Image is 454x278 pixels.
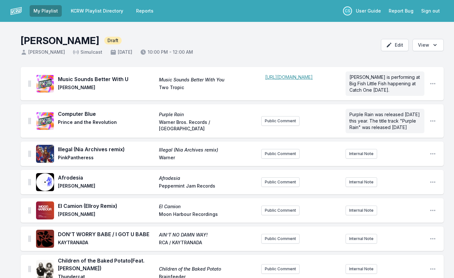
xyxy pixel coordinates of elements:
[110,49,132,55] span: [DATE]
[430,236,436,242] button: Open playlist item options
[28,151,31,157] img: Drag Handle
[346,234,377,244] button: Internal Note
[58,174,155,181] span: Afrodesia
[58,119,155,132] span: Prince and the Revolution
[159,211,256,219] span: Moon Harbour Recordings
[58,75,155,83] span: Music Sounds Better With U
[36,230,54,248] img: AIN’T NO DAMN WAY!
[140,49,193,55] span: 10:00 PM - 12:00 AM
[73,49,102,55] span: Simulcast
[430,207,436,214] button: Open playlist item options
[28,118,31,124] img: Drag Handle
[28,80,31,87] img: Drag Handle
[58,145,155,153] span: Illegal (Nia Archives remix)
[58,202,155,210] span: El Camion (Ellroy Remix)
[21,49,65,55] span: [PERSON_NAME]
[346,206,377,215] button: Internal Note
[28,179,31,185] img: Drag Handle
[430,151,436,157] button: Open playlist item options
[159,203,256,210] span: El Camion
[159,175,256,181] span: Afrodesia
[67,5,127,17] a: KCRW Playlist Directory
[36,201,54,219] img: El Camion
[385,5,417,17] a: Report Bug
[58,211,155,219] span: [PERSON_NAME]
[346,177,377,187] button: Internal Note
[58,84,155,92] span: [PERSON_NAME]
[58,257,155,272] span: Children of the Baked Potato (Feat. [PERSON_NAME])
[28,207,31,214] img: Drag Handle
[30,5,62,17] a: My Playlist
[58,154,155,162] span: PinkPantheress
[58,110,155,118] span: Computer Blue
[352,5,385,17] a: User Guide
[430,179,436,185] button: Open playlist item options
[159,183,256,190] span: Peppermint Jam Records
[132,5,157,17] a: Reports
[21,35,99,46] h1: [PERSON_NAME]
[36,260,54,278] img: Children of the Baked Potato
[159,266,256,272] span: Children of the Baked Potato
[343,6,352,15] p: Candace Silva
[261,116,300,126] button: Public Comment
[58,183,155,190] span: [PERSON_NAME]
[349,74,421,93] span: [PERSON_NAME] is performing at Big Fish Little Fish happening at Catch One [DATE].
[58,239,155,247] span: KAYTRANADA
[430,266,436,272] button: Open playlist item options
[346,264,377,274] button: Internal Note
[261,177,300,187] button: Public Comment
[349,112,421,130] span: Purple Rain was released [DATE] this year. The title track "Purple Rain" was released [DATE]
[261,234,300,244] button: Public Comment
[159,154,256,162] span: Warner
[261,206,300,215] button: Public Comment
[58,230,155,238] span: DON’T WORRY BABE / I GOT U BABE
[159,111,256,118] span: Purple Rain
[265,74,313,80] a: [URL][DOMAIN_NAME]
[346,149,377,159] button: Internal Note
[36,112,54,130] img: Purple Rain
[412,39,444,51] button: Open options
[159,232,256,238] span: AIN’T NO DAMN WAY!
[261,149,300,159] button: Public Comment
[104,37,122,44] span: Draft
[28,236,31,242] img: Drag Handle
[381,39,409,51] button: Edit
[159,239,256,247] span: RCA / KAYTRANADA
[36,75,54,93] img: Music Sounds Better With You
[36,145,54,163] img: Illegal (Nia Archives remix)
[159,77,256,83] span: Music Sounds Better With You
[10,5,22,17] img: logo-white-87cec1fa9cbef997252546196dc51331.png
[159,147,256,153] span: Illegal (Nia Archives remix)
[430,80,436,87] button: Open playlist item options
[36,173,54,191] img: Afrodesia
[28,266,31,272] img: Drag Handle
[261,264,300,274] button: Public Comment
[417,5,444,17] button: Sign out
[159,119,256,132] span: Warner Bros. Records / [GEOGRAPHIC_DATA]
[430,118,436,124] button: Open playlist item options
[159,84,256,92] span: Two Tropic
